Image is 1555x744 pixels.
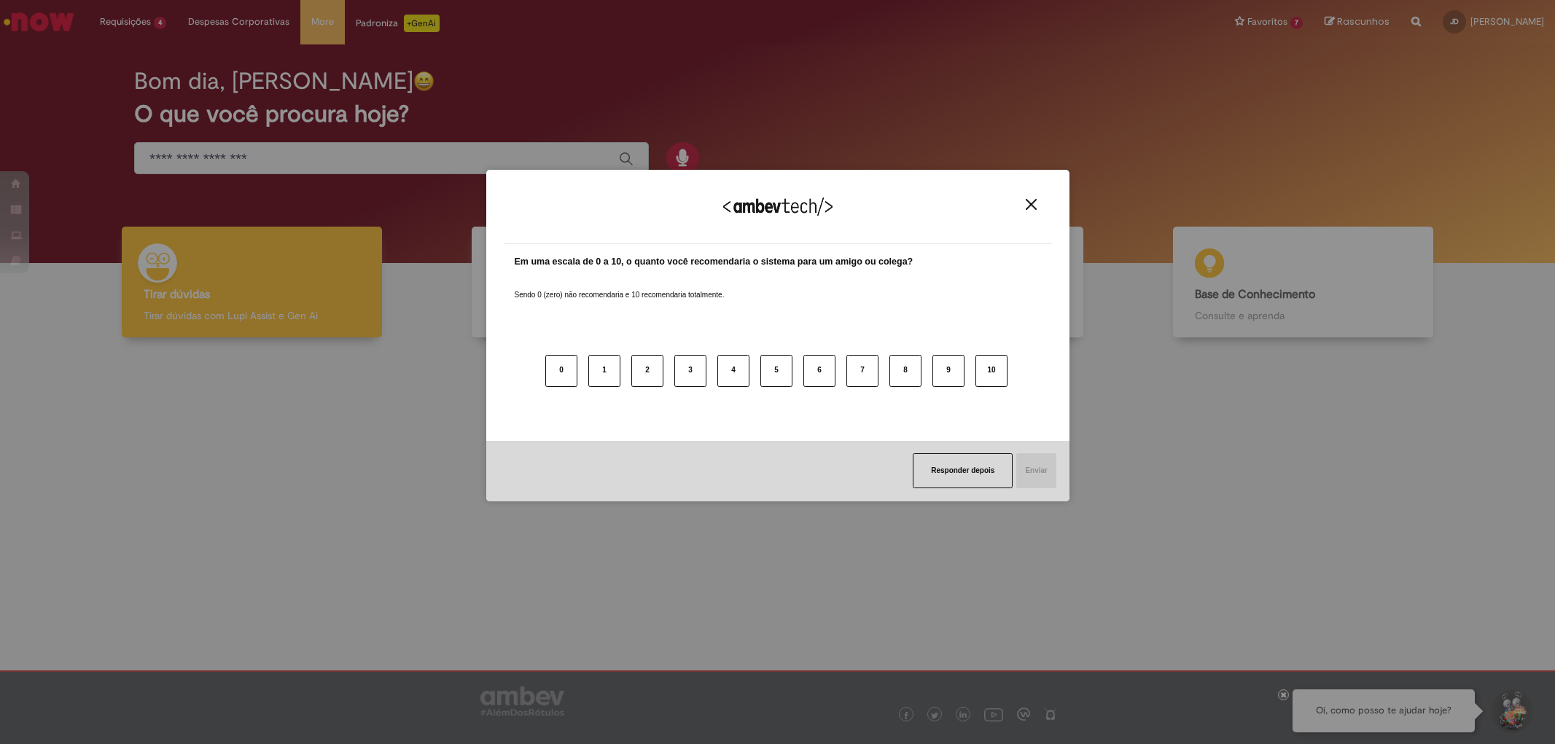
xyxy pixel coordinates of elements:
[545,355,577,387] button: 0
[760,355,792,387] button: 5
[515,255,913,269] label: Em uma escala de 0 a 10, o quanto você recomendaria o sistema para um amigo ou colega?
[932,355,964,387] button: 9
[889,355,921,387] button: 8
[588,355,620,387] button: 1
[717,355,749,387] button: 4
[975,355,1008,387] button: 10
[803,355,835,387] button: 6
[631,355,663,387] button: 2
[846,355,878,387] button: 7
[913,453,1013,488] button: Responder depois
[723,197,833,216] img: Logo Ambevtech
[1026,199,1037,210] img: Close
[674,355,706,387] button: 3
[515,273,725,300] label: Sendo 0 (zero) não recomendaria e 10 recomendaria totalmente.
[1021,198,1041,211] button: Close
